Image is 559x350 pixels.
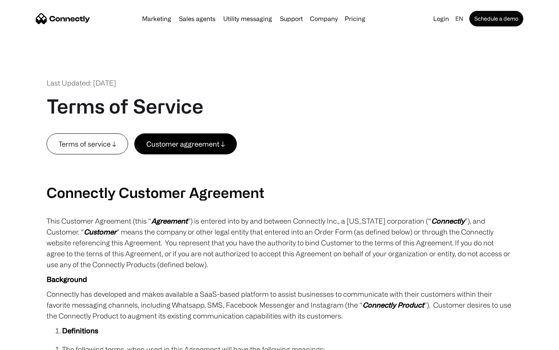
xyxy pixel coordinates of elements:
[310,13,338,24] div: Company
[47,215,512,270] p: This Customer Agreement (this “ ”) is entered into by and between Connectly Inc., a [US_STATE] co...
[16,336,47,347] ul: Language list
[62,327,98,334] strong: Definitions
[47,94,203,118] h1: Terms of Service
[8,336,47,347] aside: Language selected: English
[146,138,225,149] div: Customer aggreement ↓
[277,16,306,22] a: Support
[47,184,512,201] h2: Connectly Customer Agreement
[176,16,219,22] a: Sales agents
[47,78,116,88] div: Last Updated: [DATE]
[59,138,116,149] div: Terms of service ↓
[84,228,116,236] em: Customer
[363,301,424,309] em: Connectly Product
[431,217,465,225] em: Connectly
[47,289,512,321] p: Connectly has developed and makes available a SaaS-based platform to assist businesses to communi...
[455,13,463,24] div: en
[220,16,275,22] a: Utility messaging
[151,217,187,225] em: Agreement
[342,16,368,22] a: Pricing
[47,154,512,165] p: ‍
[139,16,174,22] a: Marketing
[47,169,512,180] p: ‍
[469,11,523,26] a: Schedule a demo
[430,13,452,24] a: Login
[47,275,87,283] strong: Background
